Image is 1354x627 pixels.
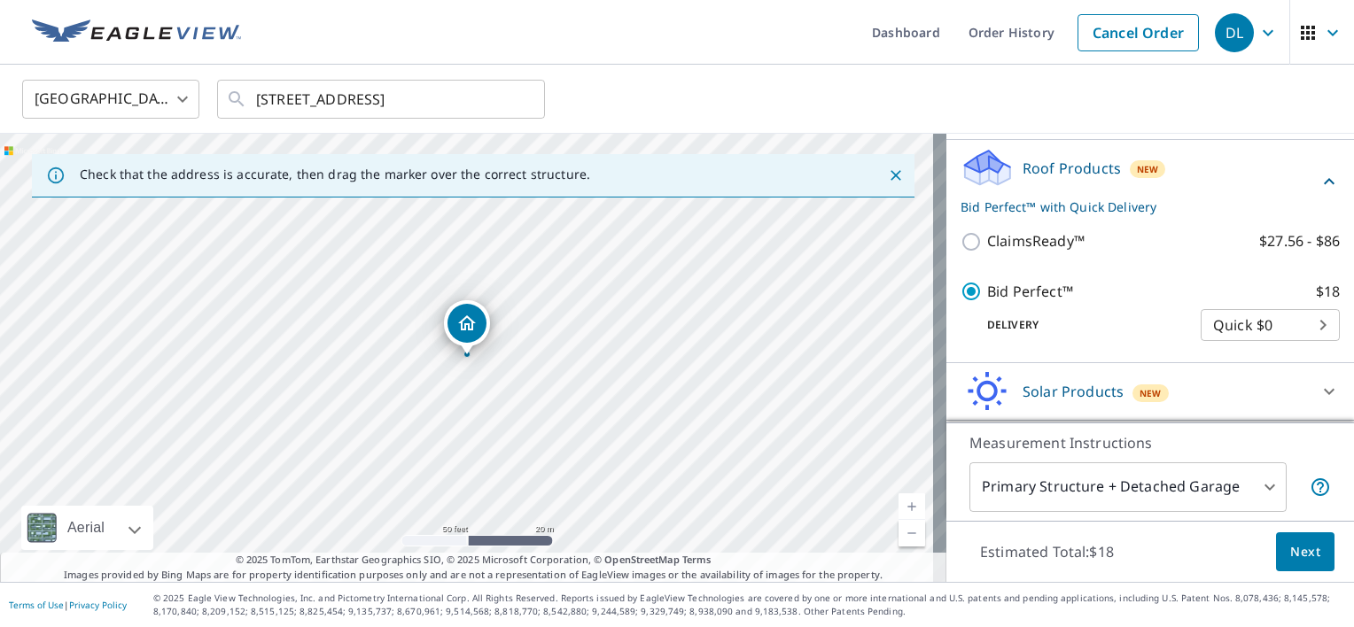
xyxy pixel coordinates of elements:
[62,506,110,550] div: Aerial
[1310,476,1331,498] span: Your report will include the primary structure and a detached garage if one exists.
[444,300,490,355] div: Dropped pin, building 1, Residential property, 112 Morning View Rd Sauk Centre, MN 56378
[1078,14,1199,51] a: Cancel Order
[961,147,1340,216] div: Roof ProductsNewBid Perfect™ with Quick Delivery
[1201,300,1340,350] div: Quick $0
[682,553,712,566] a: Terms
[32,19,241,46] img: EV Logo
[1259,230,1340,252] p: $27.56 - $86
[969,432,1331,453] p: Measurement Instructions
[1316,281,1340,303] p: $18
[969,462,1287,512] div: Primary Structure + Detached Garage
[987,281,1073,303] p: Bid Perfect™
[899,493,925,520] a: Current Level 19, Zoom In
[1140,386,1162,400] span: New
[966,532,1128,571] p: Estimated Total: $18
[604,553,679,566] a: OpenStreetMap
[987,230,1085,252] p: ClaimsReady™
[1215,13,1254,52] div: DL
[1023,381,1124,402] p: Solar Products
[1023,158,1121,179] p: Roof Products
[961,317,1201,333] p: Delivery
[80,166,590,182] p: Check that the address is accurate, then drag the marker over the correct structure.
[9,600,127,610] p: |
[899,520,925,546] a: Current Level 19, Zoom Out
[256,74,509,124] input: Search by address or latitude-longitude
[961,370,1340,413] div: Solar ProductsNew
[21,506,153,550] div: Aerial
[1290,541,1320,563] span: Next
[22,74,199,124] div: [GEOGRAPHIC_DATA]
[884,164,907,187] button: Close
[153,592,1345,618] p: © 2025 Eagle View Technologies, Inc. and Pictometry International Corp. All Rights Reserved. Repo...
[69,599,127,611] a: Privacy Policy
[961,197,1319,216] p: Bid Perfect™ with Quick Delivery
[1276,532,1335,572] button: Next
[236,553,712,568] span: © 2025 TomTom, Earthstar Geographics SIO, © 2025 Microsoft Corporation, ©
[9,599,64,611] a: Terms of Use
[1137,162,1159,176] span: New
